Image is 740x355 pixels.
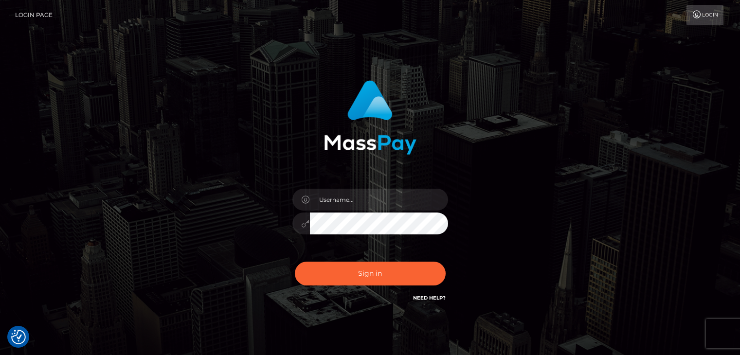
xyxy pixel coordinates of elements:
button: Sign in [295,262,446,285]
img: MassPay Login [324,80,416,155]
button: Consent Preferences [11,330,26,344]
img: Revisit consent button [11,330,26,344]
a: Login Page [15,5,53,25]
input: Username... [310,189,448,211]
a: Login [686,5,723,25]
a: Need Help? [413,295,446,301]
